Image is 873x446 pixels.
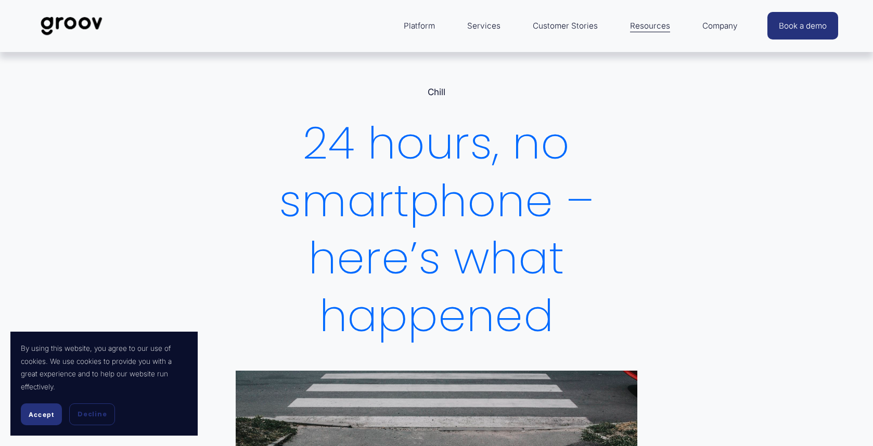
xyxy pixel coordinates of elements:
a: folder dropdown [697,14,743,38]
h1: 24 hours, no smartphone – here’s what happened [236,115,637,345]
a: Services [462,14,506,38]
section: Cookie banner [10,332,198,436]
button: Accept [21,403,62,425]
span: Resources [630,19,670,33]
img: Groov | Workplace Science Platform | Unlock Performance | Drive Results [35,9,108,43]
a: folder dropdown [399,14,440,38]
a: folder dropdown [625,14,675,38]
span: Decline [78,410,107,419]
a: Customer Stories [528,14,603,38]
a: Book a demo [767,12,838,40]
button: Decline [69,403,115,425]
a: Chill [428,87,445,97]
span: Accept [29,411,54,418]
p: By using this website, you agree to our use of cookies. We use cookies to provide you with a grea... [21,342,187,393]
span: Platform [404,19,435,33]
span: Company [702,19,738,33]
